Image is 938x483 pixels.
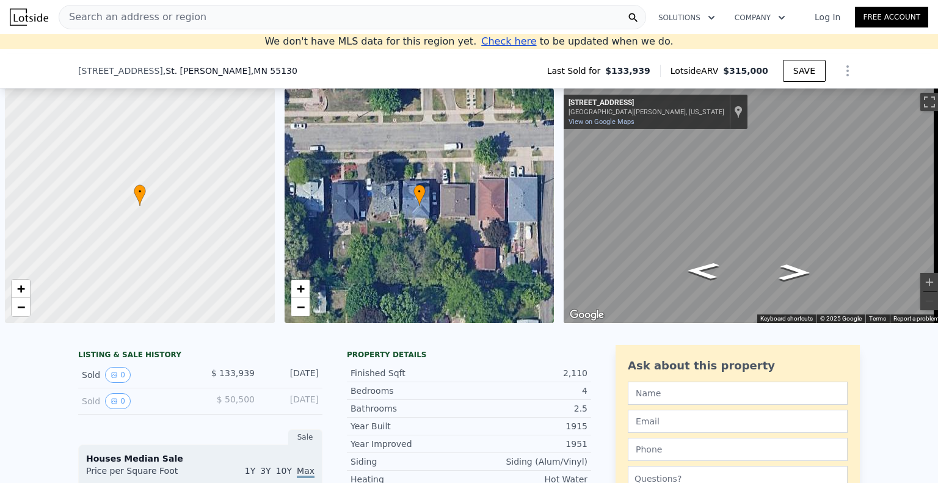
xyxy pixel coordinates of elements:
[649,7,725,29] button: Solutions
[134,186,146,197] span: •
[835,59,860,83] button: Show Options
[469,438,587,450] div: 1951
[291,280,310,298] a: Zoom in
[469,420,587,432] div: 1915
[78,65,163,77] span: [STREET_ADDRESS]
[855,7,928,27] a: Free Account
[869,315,886,322] a: Terms (opens in new tab)
[264,393,319,409] div: [DATE]
[734,105,743,118] a: Show location on map
[605,65,650,77] span: $133,939
[547,65,606,77] span: Last Sold for
[351,438,469,450] div: Year Improved
[725,7,795,29] button: Company
[82,367,191,383] div: Sold
[567,307,607,323] a: Open this area in Google Maps (opens a new window)
[296,299,304,314] span: −
[59,10,206,24] span: Search an address or region
[413,186,426,197] span: •
[105,367,131,383] button: View historical data
[291,298,310,316] a: Zoom out
[783,60,826,82] button: SAVE
[481,34,673,49] div: to be updated when we do.
[628,382,848,405] input: Name
[351,456,469,468] div: Siding
[469,367,587,379] div: 2,110
[288,429,322,445] div: Sale
[628,410,848,433] input: Email
[569,108,724,116] div: [GEOGRAPHIC_DATA][PERSON_NAME], [US_STATE]
[820,315,862,322] span: © 2025 Google
[86,452,314,465] div: Houses Median Sale
[469,385,587,397] div: 4
[251,66,297,76] span: , MN 55130
[134,184,146,206] div: •
[628,438,848,461] input: Phone
[413,184,426,206] div: •
[481,35,536,47] span: Check here
[163,65,297,77] span: , St. [PERSON_NAME]
[245,466,255,476] span: 1Y
[351,402,469,415] div: Bathrooms
[217,394,255,404] span: $ 50,500
[674,259,733,283] path: Go East, Cook Ave E
[264,367,319,383] div: [DATE]
[760,314,813,323] button: Keyboard shortcuts
[296,281,304,296] span: +
[351,367,469,379] div: Finished Sqft
[10,9,48,26] img: Lotside
[105,393,131,409] button: View historical data
[765,260,824,285] path: Go West, Cook Ave E
[12,298,30,316] a: Zoom out
[82,393,191,409] div: Sold
[297,466,314,478] span: Max
[469,456,587,468] div: Siding (Alum/Vinyl)
[260,466,271,476] span: 3Y
[17,299,25,314] span: −
[351,385,469,397] div: Bedrooms
[351,420,469,432] div: Year Built
[567,307,607,323] img: Google
[17,281,25,296] span: +
[276,466,292,476] span: 10Y
[211,368,255,378] span: $ 133,939
[347,350,591,360] div: Property details
[569,118,634,126] a: View on Google Maps
[723,66,768,76] span: $315,000
[569,98,724,108] div: [STREET_ADDRESS]
[264,34,673,49] div: We don't have MLS data for this region yet.
[800,11,855,23] a: Log In
[671,65,723,77] span: Lotside ARV
[12,280,30,298] a: Zoom in
[469,402,587,415] div: 2.5
[628,357,848,374] div: Ask about this property
[78,350,322,362] div: LISTING & SALE HISTORY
